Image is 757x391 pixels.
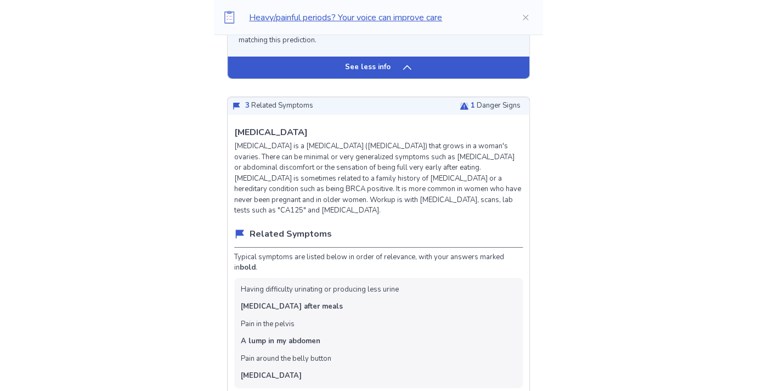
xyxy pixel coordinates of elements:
[241,319,295,330] li: Pain in the pelvis
[241,336,320,347] li: A lump in my abdomen
[234,126,308,139] p: [MEDICAL_DATA]
[241,284,399,295] li: Having difficulty urinating or producing less urine
[234,252,523,273] p: Typical symptoms are listed below in order of relevance, with your answers marked in .
[241,371,302,382] li: [MEDICAL_DATA]
[245,100,250,110] span: 3
[249,11,504,24] p: Heavy/painful periods? Your voice can improve care
[241,301,343,312] li: [MEDICAL_DATA] after meals
[234,141,523,216] p: [MEDICAL_DATA] is a [MEDICAL_DATA] ([MEDICAL_DATA]) that grows in a woman's ovaries. There can be...
[471,100,475,110] span: 1
[245,100,313,111] p: Related Symptoms
[241,354,331,365] li: Pain around the belly button
[240,262,256,272] b: bold
[471,100,521,111] p: Danger Signs
[345,62,391,73] p: See less info
[250,227,332,241] p: Related Symptoms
